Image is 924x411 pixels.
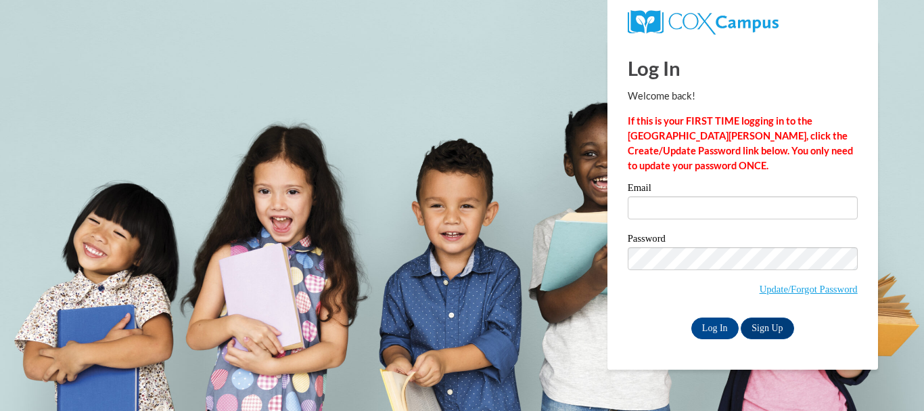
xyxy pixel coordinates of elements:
label: Password [628,234,858,247]
img: COX Campus [628,10,779,35]
label: Email [628,183,858,196]
h1: Log In [628,54,858,82]
p: Welcome back! [628,89,858,104]
input: Log In [691,318,739,339]
strong: If this is your FIRST TIME logging in to the [GEOGRAPHIC_DATA][PERSON_NAME], click the Create/Upd... [628,115,853,171]
a: Update/Forgot Password [760,284,858,295]
a: COX Campus [628,16,779,27]
a: Sign Up [741,318,793,339]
